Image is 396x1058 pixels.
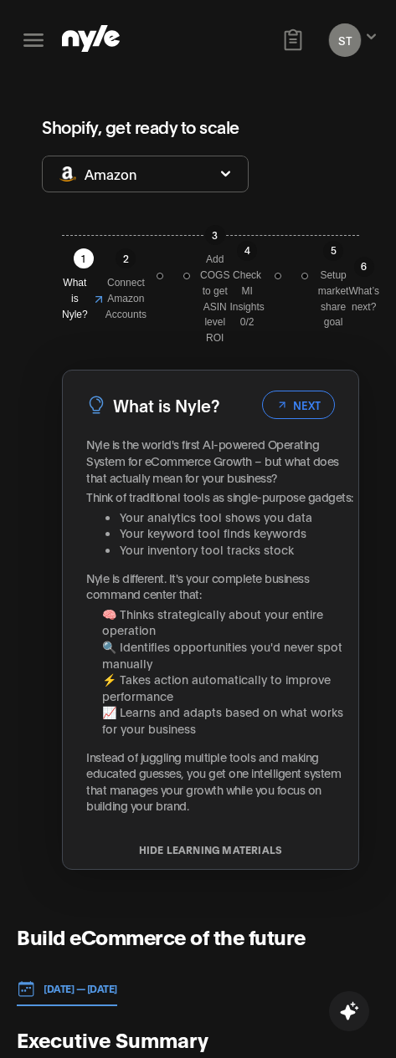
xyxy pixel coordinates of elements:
li: Your analytics tool shows you data [120,509,354,525]
span: Connect Amazon Accounts [105,275,147,323]
span: What’s next? [348,284,378,315]
button: [DATE] — [DATE] [17,972,117,1006]
h1: Build eCommerce of the future [17,923,306,950]
button: ST [329,23,361,57]
li: ⚡ Takes action automatically to improve performance [102,671,354,703]
div: 2 [116,248,136,268]
button: HIDE LEARNING MATERIALS [63,844,358,856]
button: Amazon [42,156,249,192]
li: Your inventory tool tracks stock [120,541,354,558]
span: Add COGS to get ASIN level ROI [200,252,229,346]
img: 01.01.24 — 07.01.24 [17,979,35,998]
button: NEXT [262,391,335,419]
div: 4 [237,241,257,261]
li: 🔍 Identifies opportunities you'd never spot manually [102,638,354,671]
img: LightBulb [86,395,106,415]
li: Your keyword tool finds keywords [120,524,354,541]
span: Setup market share goal [318,268,349,330]
p: Nyle is different. It's your complete business command center that: [86,570,354,602]
p: [DATE] — [DATE] [35,981,117,996]
div: 1 [74,248,94,268]
p: Think of traditional tools as single-purpose gadgets: [86,488,354,505]
div: 5 [323,241,343,261]
span: What is Nyle? [62,275,88,323]
p: Nyle is the world's first AI-powered Operating System for eCommerce Growth – but what does that a... [86,436,354,485]
li: 📈 Learns and adapts based on what works for your business [102,703,354,736]
img: Amazon [59,166,76,181]
div: 6 [354,257,374,277]
div: 3 [205,225,225,245]
p: Shopify, get ready to scale [42,114,239,139]
span: Check MI Insights 0/2 [229,268,264,330]
li: 🧠 Thinks strategically about your entire operation [102,606,354,638]
span: Amazon [85,165,136,183]
h3: What is Nyle? [113,392,219,418]
p: Instead of juggling multiple tools and making educated guesses, you get one intelligent system th... [86,749,354,814]
h3: Executive Summary [17,1026,208,1052]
